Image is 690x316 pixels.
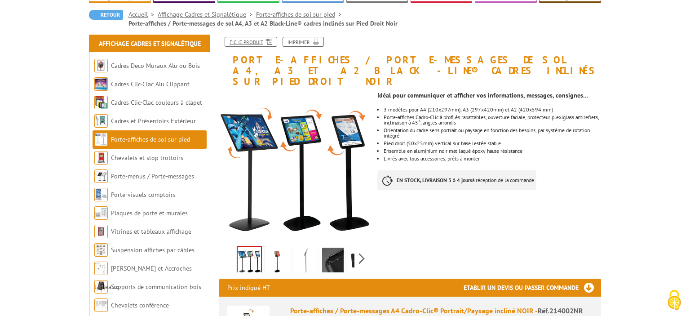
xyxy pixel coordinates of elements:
a: Fiche produit [225,37,277,47]
a: Cadres Clic-Clac couleurs à clapet [111,98,202,107]
li: Livrés avec tous accessoires, prêts à monter [384,156,601,161]
img: 214002nr_214003nr_214902nr.jpg [219,92,371,243]
img: Cadres Clic-Clac Alu Clippant [94,77,108,91]
a: Porte-visuels comptoirs [111,191,176,199]
img: Cadres Clic-Clac couleurs à clapet [94,96,108,109]
a: Porte-menus / Porte-messages [111,172,194,180]
img: Chevalets conférence [94,298,108,312]
img: Porte-affiches de sol sur pied [94,133,108,146]
a: Affichage Cadres et Signalétique [158,10,256,18]
a: Accueil [128,10,158,18]
a: [PERSON_NAME] et Accroches tableaux [94,264,192,291]
a: Suspension affiches par câbles [111,246,195,254]
a: Vitrines et tableaux affichage [111,227,191,236]
a: Cadres Clic-Clac Alu Clippant [111,80,190,88]
li: Pied droit (50x25mm) vertical sur base lestée stable [384,141,601,146]
img: Plaques de porte et murales [94,206,108,220]
p: Prix indiqué HT [227,279,270,297]
a: Retour [89,10,123,20]
a: Plaques de porte et murales [111,209,188,217]
img: Cadres et Présentoirs Extérieur [94,114,108,128]
img: Porte-visuels comptoirs [94,188,108,201]
img: 214002nr_profil.jpg [294,248,316,276]
img: Cookies (fenêtre modale) [663,289,686,312]
a: Chevalets et stop trottoirs [111,154,183,162]
span: Next [358,251,366,266]
a: Porte-affiches de sol sur pied [111,135,190,143]
img: Cimaises et Accroches tableaux [94,262,108,275]
a: Porte-affiches de sol sur pied [256,10,345,18]
img: 214002nr_dos.jpg [350,248,372,276]
li: Ensemble en aluminium noir mat laqué époxy haute résistance [384,148,601,154]
h1: Porte-affiches / Porte-messages de sol A4, A3 et A2 Black-Line® cadres inclinés sur Pied Droit Noir [212,37,608,87]
img: Chevalets et stop trottoirs [94,151,108,165]
img: Vitrines et tableaux affichage [94,225,108,238]
img: Cadres Deco Muraux Alu ou Bois [94,59,108,72]
a: Supports de communication bois [111,283,201,291]
div: 3 modèles pour A4 (210x297mm), A3 (297x420mm) et A2 (420x594 mm) [384,107,601,112]
a: Imprimer [283,37,324,47]
h3: Etablir un devis ou passer commande [464,279,601,297]
li: Porte-affiches / Porte-messages de sol A4, A3 et A2 Black-Line® cadres inclinés sur Pied Droit Noir [128,19,398,28]
img: 214002nr_ouvert.jpg [322,248,344,276]
img: Suspension affiches par câbles [94,243,108,257]
li: Orientation du cadre sens portrait ou paysage en fonction des besoins, par système de rotation in... [384,128,601,138]
a: Cadres et Présentoirs Extérieur [111,117,196,125]
a: Chevalets conférence [111,301,169,309]
button: Cookies (fenêtre modale) [659,285,690,316]
strong: EN STOCK, LIVRAISON 3 à 4 jours [397,177,472,183]
img: Porte-menus / Porte-messages [94,169,108,183]
strong: Idéal pour communiquer et afficher vos informations, messages, consignes… [377,91,588,99]
div: Porte-affiches / Porte-messages A4 Cadro-Clic® Portrait/Paysage incliné NOIR - [290,306,593,316]
span: Réf.214002NR [538,306,583,315]
a: Affichage Cadres et Signalétique [99,40,201,48]
li: Porte-affiches Cadro-Clic à profilés rabattables, ouverture faciale, protecteur plexiglass antire... [384,115,601,125]
img: 214003nr_porte-messages_a3_cadro-clic_portrait_paysage_incline_noir_mokup.jpg [266,248,288,276]
img: 214002nr_214003nr_214902nr.jpg [238,247,261,275]
p: à réception de la commande [377,170,536,190]
a: Cadres Deco Muraux Alu ou Bois [111,62,200,70]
